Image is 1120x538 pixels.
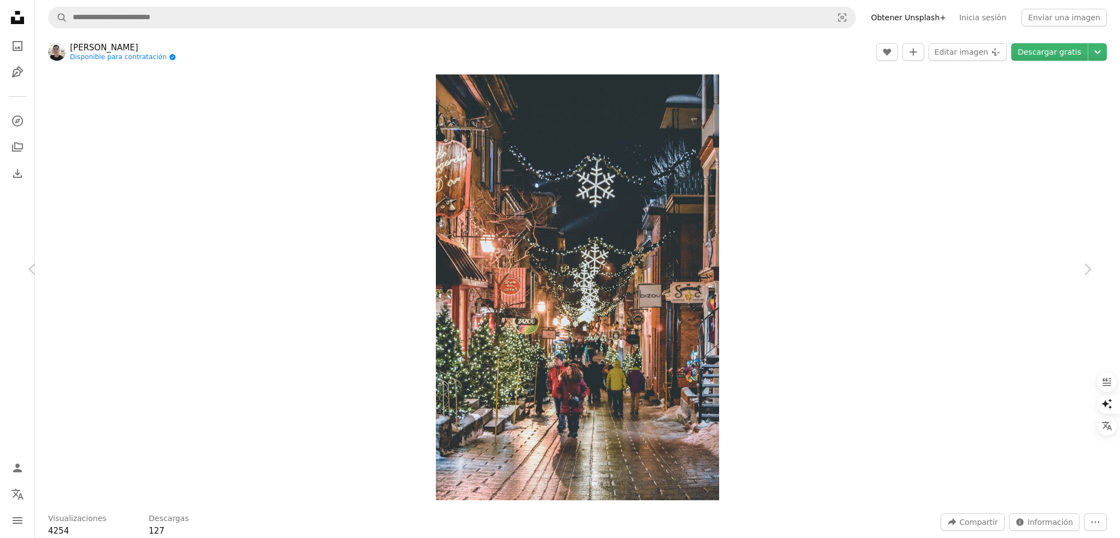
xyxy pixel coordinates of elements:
a: Siguiente [1054,217,1120,322]
button: Buscar en Unsplash [49,7,67,28]
a: [PERSON_NAME] [70,42,176,53]
button: Menú [7,510,28,531]
button: Idioma [7,483,28,505]
button: Añade a la colección [902,43,924,61]
a: Fotos [7,35,28,57]
button: Ampliar en esta imagen [436,74,720,500]
button: Editar imagen [929,43,1007,61]
a: Obtener Unsplash+ [865,9,953,26]
a: Ilustraciones [7,61,28,83]
form: Encuentra imágenes en todo el sitio [48,7,856,28]
button: Enviar una imagen [1022,9,1107,26]
span: Información [1028,514,1073,530]
button: Elegir el tamaño de descarga [1088,43,1107,61]
button: Búsqueda visual [829,7,855,28]
h3: Descargas [149,513,189,524]
a: Iniciar sesión / Registrarse [7,457,28,479]
button: Estadísticas sobre esta imagen [1009,513,1080,531]
span: Compartir [959,514,997,530]
button: Compartir esta imagen [941,513,1004,531]
a: Disponible para contratación [70,53,176,62]
button: Más acciones [1084,513,1107,531]
a: Descargar gratis [1011,43,1088,61]
span: 4254 [48,526,69,536]
h3: Visualizaciones [48,513,107,524]
button: Me gusta [876,43,898,61]
a: Explorar [7,110,28,132]
a: Colecciones [7,136,28,158]
img: Ve al perfil de Larry Teo [48,43,66,61]
img: personas que caminan por la calle cerca de los árboles de Navidad durante la noche [436,74,720,500]
a: Inicia sesión [953,9,1013,26]
a: Historial de descargas [7,163,28,184]
span: 127 [149,526,165,536]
